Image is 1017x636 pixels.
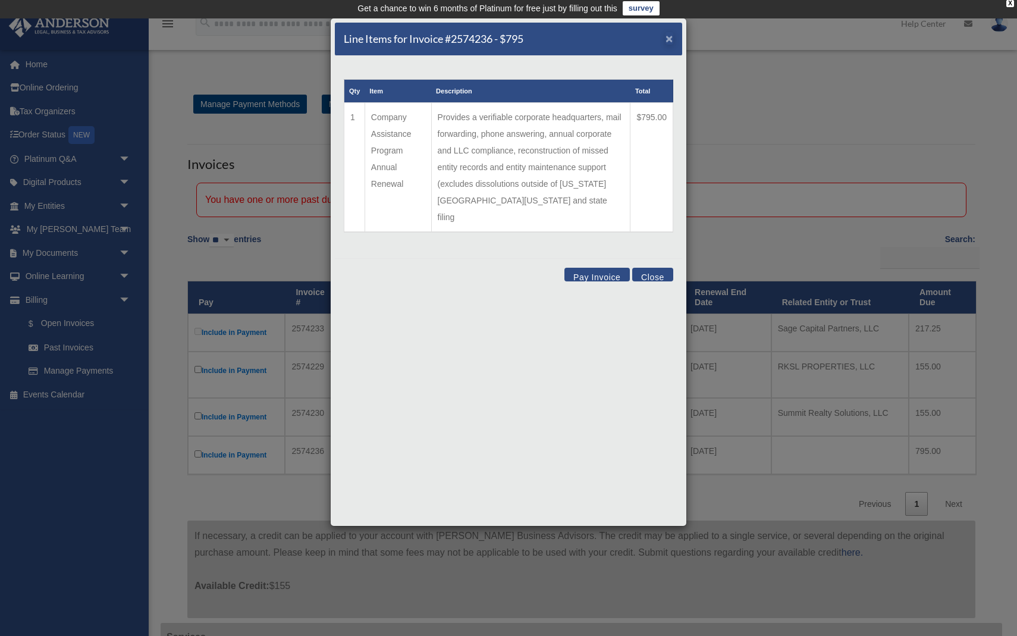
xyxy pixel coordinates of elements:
[666,32,673,45] button: Close
[632,268,673,281] button: Close
[357,1,617,15] div: Get a chance to win 6 months of Platinum for free just by filling out this
[344,32,523,46] h5: Line Items for Invoice #2574236 - $795
[365,103,431,233] td: Company Assistance Program Annual Renewal
[431,103,630,233] td: Provides a verifiable corporate headquarters, mail forwarding, phone answering, annual corporate ...
[630,103,673,233] td: $795.00
[431,80,630,103] th: Description
[365,80,431,103] th: Item
[666,32,673,45] span: ×
[623,1,660,15] a: survey
[344,103,365,233] td: 1
[630,80,673,103] th: Total
[564,268,630,281] button: Pay Invoice
[344,80,365,103] th: Qty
